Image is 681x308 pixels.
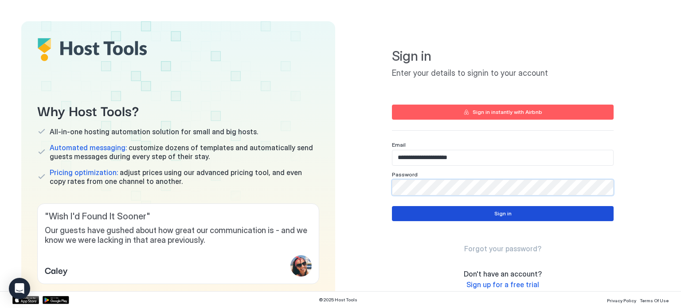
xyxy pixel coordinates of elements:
[45,226,312,246] span: Our guests have gushed about how great our communication is - and we know we were lacking in that...
[45,211,312,222] span: " Wish I'd Found It Sooner "
[464,244,541,253] a: Forgot your password?
[466,280,539,289] span: Sign up for a free trial
[392,68,614,78] span: Enter your details to signin to your account
[640,295,669,304] a: Terms Of Use
[607,295,636,304] a: Privacy Policy
[43,296,69,304] a: Google Play Store
[640,298,669,303] span: Terms Of Use
[466,280,539,289] a: Sign up for a free trial
[464,269,542,278] span: Don't have an account?
[392,206,614,221] button: Sign in
[494,210,512,218] div: Sign in
[45,263,68,277] span: Caley
[50,127,258,136] span: All-in-one hosting automation solution for small and big hosts.
[319,297,357,303] span: © 2025 Host Tools
[12,296,39,304] a: App Store
[392,171,418,178] span: Password
[50,143,127,152] span: Automated messaging:
[464,244,541,253] span: Forgot your password?
[392,105,614,120] button: Sign in instantly with Airbnb
[50,168,319,186] span: adjust prices using our advanced pricing tool, and even copy rates from one channel to another.
[37,100,319,120] span: Why Host Tools?
[290,255,312,277] div: profile
[473,108,542,116] div: Sign in instantly with Airbnb
[50,143,319,161] span: customize dozens of templates and automatically send guests messages during every step of their s...
[607,298,636,303] span: Privacy Policy
[50,168,118,177] span: Pricing optimization:
[392,48,614,65] span: Sign in
[9,278,30,299] div: Open Intercom Messenger
[392,141,406,148] span: Email
[392,150,613,165] input: Input Field
[392,180,613,195] input: Input Field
